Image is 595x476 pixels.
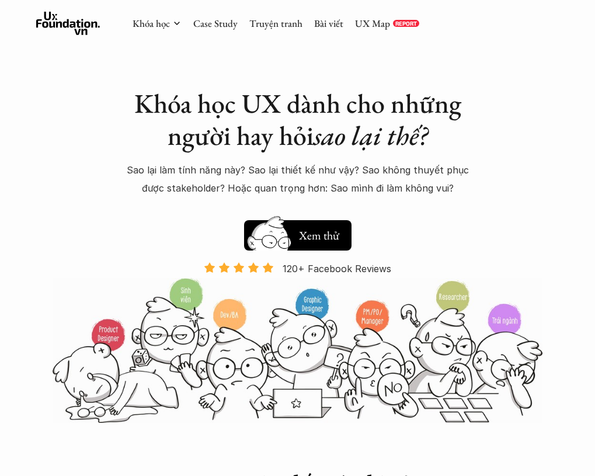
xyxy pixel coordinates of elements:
[314,118,428,153] em: sao lại thế?
[395,20,417,27] p: REPORT
[299,227,342,244] h5: Xem thử
[133,17,170,30] a: Khóa học
[124,88,471,152] h1: Khóa học UX dành cho những người hay hỏi
[249,17,302,30] a: Truyện tranh
[283,260,391,277] p: 120+ Facebook Reviews
[193,17,238,30] a: Case Study
[124,161,471,197] p: Sao lại làm tính năng này? Sao lại thiết kế như vậy? Sao không thuyết phục được stakeholder? Hoặc...
[244,214,352,251] a: Xem thử
[314,17,343,30] a: Bài viết
[393,20,419,27] a: REPORT
[355,17,390,30] a: UX Map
